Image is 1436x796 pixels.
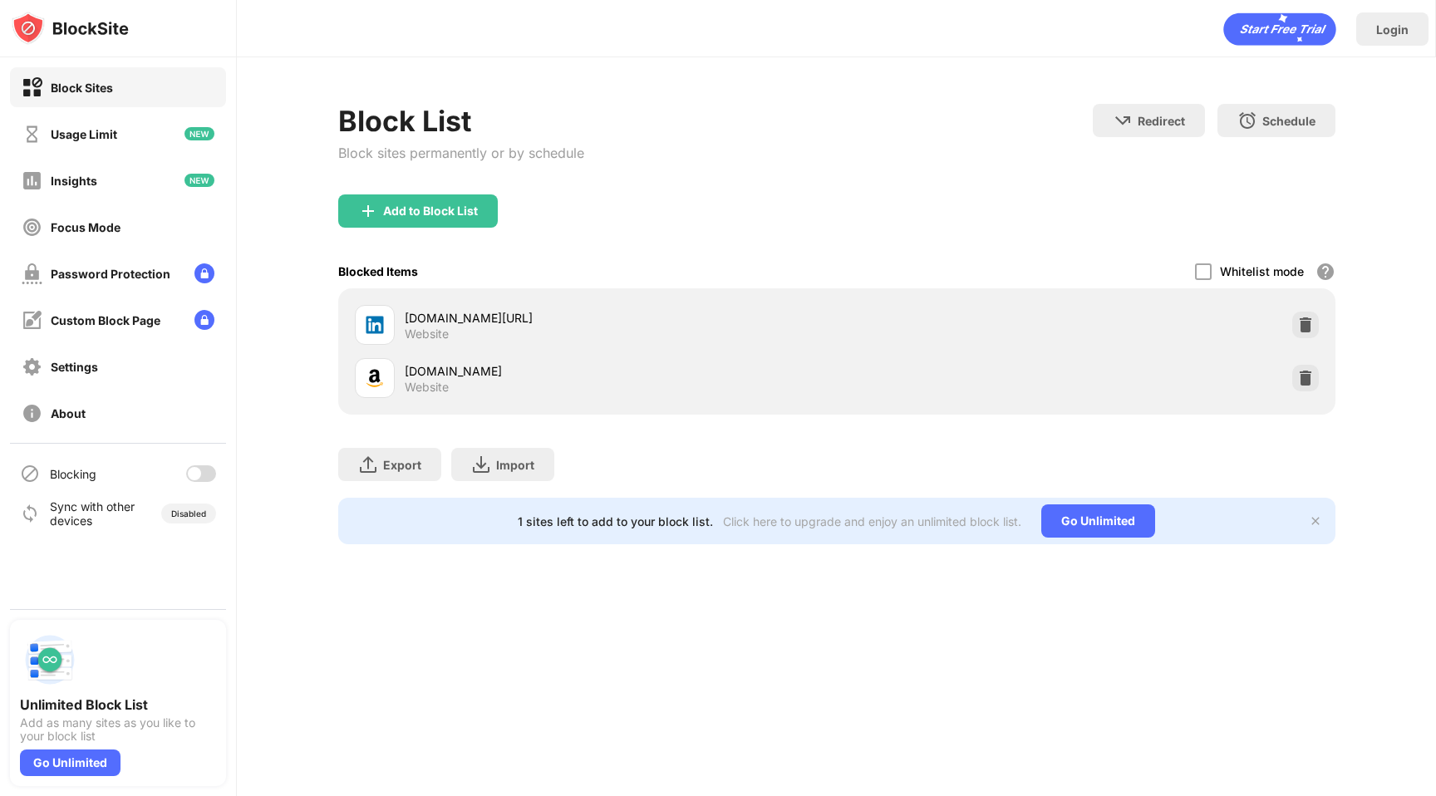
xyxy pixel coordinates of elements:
[51,220,120,234] div: Focus Mode
[1309,514,1322,528] img: x-button.svg
[22,217,42,238] img: focus-off.svg
[51,406,86,420] div: About
[22,77,42,98] img: block-on.svg
[20,630,80,690] img: push-block-list.svg
[496,458,534,472] div: Import
[383,458,421,472] div: Export
[405,380,449,395] div: Website
[184,127,214,140] img: new-icon.svg
[51,127,117,141] div: Usage Limit
[365,315,385,335] img: favicons
[1138,114,1185,128] div: Redirect
[1376,22,1409,37] div: Login
[51,174,97,188] div: Insights
[1220,264,1304,278] div: Whitelist mode
[383,204,478,218] div: Add to Block List
[22,310,42,331] img: customize-block-page-off.svg
[194,263,214,283] img: lock-menu.svg
[338,104,584,138] div: Block List
[20,464,40,484] img: blocking-icon.svg
[20,696,216,713] div: Unlimited Block List
[22,356,42,377] img: settings-off.svg
[405,327,449,341] div: Website
[22,403,42,424] img: about-off.svg
[22,170,42,191] img: insights-off.svg
[20,504,40,523] img: sync-icon.svg
[51,267,170,281] div: Password Protection
[1041,504,1155,538] div: Go Unlimited
[184,174,214,187] img: new-icon.svg
[723,514,1021,528] div: Click here to upgrade and enjoy an unlimited block list.
[51,360,98,374] div: Settings
[1223,12,1336,46] div: animation
[51,313,160,327] div: Custom Block Page
[405,362,837,380] div: [DOMAIN_NAME]
[20,749,120,776] div: Go Unlimited
[12,12,129,45] img: logo-blocksite.svg
[50,499,135,528] div: Sync with other devices
[338,145,584,161] div: Block sites permanently or by schedule
[405,309,837,327] div: [DOMAIN_NAME][URL]
[338,264,418,278] div: Blocked Items
[20,716,216,743] div: Add as many sites as you like to your block list
[50,467,96,481] div: Blocking
[171,509,206,518] div: Disabled
[365,368,385,388] img: favicons
[22,263,42,284] img: password-protection-off.svg
[1262,114,1316,128] div: Schedule
[22,124,42,145] img: time-usage-off.svg
[194,310,214,330] img: lock-menu.svg
[51,81,113,95] div: Block Sites
[518,514,713,528] div: 1 sites left to add to your block list.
